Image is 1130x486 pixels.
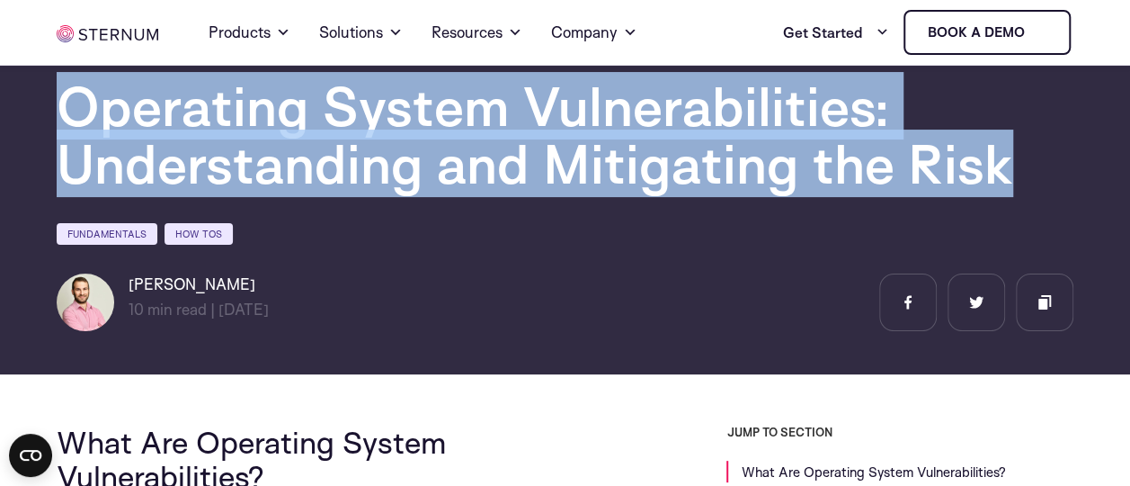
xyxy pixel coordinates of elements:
[57,223,157,245] a: Fundamentals
[129,274,269,295] h6: [PERSON_NAME]
[903,10,1071,55] a: Book a demo
[129,300,215,319] span: min read |
[9,434,52,477] button: Open CMP widget
[57,274,114,331] img: Lian Granot
[57,25,158,42] img: sternum iot
[57,77,1073,193] h1: Operating System Vulnerabilities: Understanding and Mitigating the Risk
[218,300,269,319] span: [DATE]
[783,14,889,50] a: Get Started
[741,463,1005,481] a: What Are Operating System Vulnerabilities?
[1032,25,1046,40] img: sternum iot
[165,223,233,245] a: How Tos
[726,425,1073,439] h3: JUMP TO SECTION
[129,300,144,319] span: 10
